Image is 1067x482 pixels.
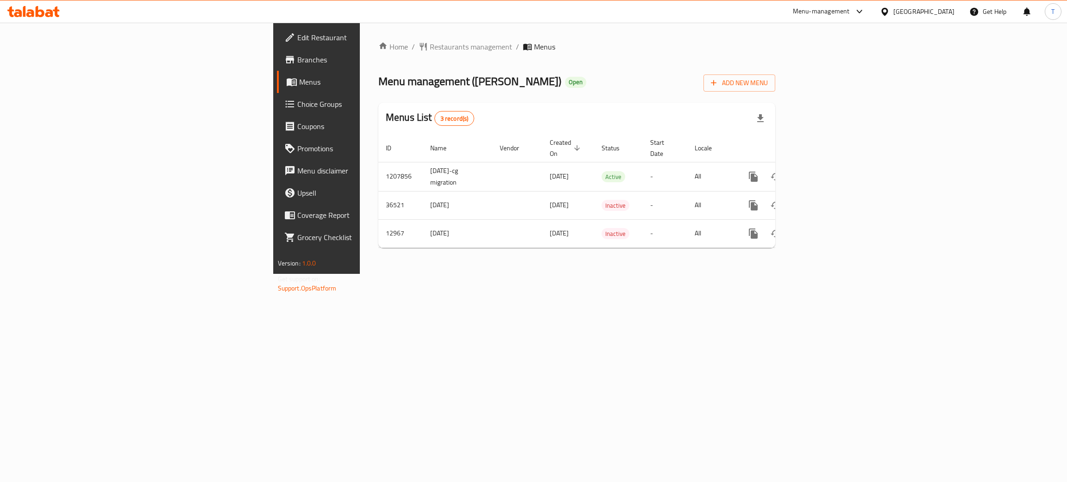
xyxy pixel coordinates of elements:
[602,229,629,239] span: Inactive
[277,160,452,182] a: Menu disclaimer
[299,76,444,87] span: Menus
[277,182,452,204] a: Upsell
[419,41,512,52] a: Restaurants management
[430,41,512,52] span: Restaurants management
[297,32,444,43] span: Edit Restaurant
[277,93,452,115] a: Choice Groups
[500,142,531,154] span: Vendor
[550,170,569,182] span: [DATE]
[893,6,954,17] div: [GEOGRAPHIC_DATA]
[277,115,452,137] a: Coupons
[277,226,452,248] a: Grocery Checklist
[430,142,458,154] span: Name
[278,257,301,269] span: Version:
[423,191,492,219] td: [DATE]
[749,107,772,130] div: Export file
[434,111,475,126] div: Total records count
[687,162,735,191] td: All
[643,219,687,247] td: -
[602,171,625,182] div: Active
[687,191,735,219] td: All
[378,134,839,248] table: enhanced table
[378,71,561,92] span: Menu management ( [PERSON_NAME] )
[695,142,724,154] span: Locale
[277,204,452,226] a: Coverage Report
[423,219,492,247] td: [DATE]
[277,137,452,160] a: Promotions
[765,194,787,216] button: Change Status
[302,257,316,269] span: 1.0.0
[297,210,444,221] span: Coverage Report
[297,99,444,110] span: Choice Groups
[423,162,492,191] td: [DATE]-cg migration
[602,228,629,239] div: Inactive
[565,77,586,88] div: Open
[742,222,765,245] button: more
[650,137,676,159] span: Start Date
[516,41,519,52] li: /
[550,227,569,239] span: [DATE]
[386,111,474,126] h2: Menus List
[297,187,444,198] span: Upsell
[534,41,555,52] span: Menus
[435,114,474,123] span: 3 record(s)
[643,162,687,191] td: -
[565,78,586,86] span: Open
[602,172,625,182] span: Active
[550,137,583,159] span: Created On
[1051,6,1054,17] span: T
[278,273,320,285] span: Get support on:
[643,191,687,219] td: -
[386,142,403,154] span: ID
[793,6,850,17] div: Menu-management
[277,71,452,93] a: Menus
[711,77,768,89] span: Add New Menu
[703,74,775,92] button: Add New Menu
[765,222,787,245] button: Change Status
[602,200,629,211] span: Inactive
[297,121,444,132] span: Coupons
[742,194,765,216] button: more
[602,142,632,154] span: Status
[742,166,765,188] button: more
[278,282,337,294] a: Support.OpsPlatform
[735,134,839,162] th: Actions
[765,166,787,188] button: Change Status
[378,41,775,52] nav: breadcrumb
[297,54,444,65] span: Branches
[277,49,452,71] a: Branches
[297,143,444,154] span: Promotions
[277,26,452,49] a: Edit Restaurant
[297,165,444,176] span: Menu disclaimer
[550,199,569,211] span: [DATE]
[297,232,444,243] span: Grocery Checklist
[687,219,735,247] td: All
